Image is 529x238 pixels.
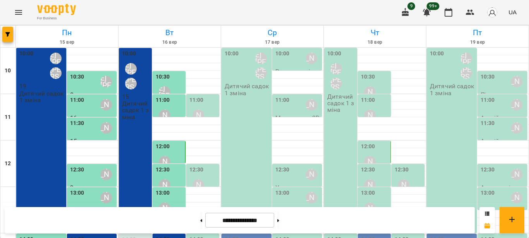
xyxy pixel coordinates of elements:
h6: 16 вер [120,39,220,46]
div: Шварова Марина [255,53,267,64]
label: 13:00 [156,189,170,197]
label: 12:30 [156,166,170,174]
label: 10:00 [430,50,444,58]
p: 16 [70,115,115,121]
div: Шварова Марина [50,53,62,64]
p: 15 [70,138,115,144]
div: Гусєва Олена [100,122,112,134]
h6: Пн [17,27,117,39]
p: Дитячий садок 1 зміна [19,90,65,104]
label: 10:00 [327,50,342,58]
label: 11:30 [481,119,495,128]
h6: 19 вер [428,39,527,46]
p: Дитячий садок 1 зміна [327,93,356,113]
div: Москалець Олена Вікторівна [364,86,376,98]
label: 12:30 [361,166,375,174]
label: 13:00 [70,189,84,197]
div: Шварова Марина [159,86,170,98]
label: 11:30 [70,119,84,128]
div: Бондарєва Віолєтта [306,53,317,64]
div: Бондарєва Віолєтта [511,122,522,134]
label: 11:00 [361,96,375,104]
div: Котомська Ірина Віталіївна [330,78,342,89]
label: 12:30 [189,166,204,174]
h6: 10 [5,67,11,75]
p: Дитячий садок 1 зміна [122,100,150,120]
button: UA [505,5,520,19]
div: Гусєва Олена [306,99,317,111]
label: 13:00 [275,189,290,197]
label: 11:00 [70,96,84,104]
p: 9 [70,184,115,191]
h6: Ср [222,27,322,39]
div: Шварова Марина [100,76,112,87]
h6: 15 вер [17,39,117,46]
p: Дитячий садок 1 зміна [225,83,270,96]
label: 12:30 [275,166,290,174]
div: Бондарєва Віолєтта [100,99,112,111]
div: Резенчук Світлана Анатоліїївна [364,179,376,191]
label: 11:00 [156,96,170,104]
label: 10:30 [70,73,84,81]
p: 15 [122,93,150,100]
h6: Вт [120,27,220,39]
p: Уроки малювання [275,184,321,198]
h6: 11 [5,113,11,122]
button: Menu [9,3,28,22]
div: Котомська Ірина Віталіївна [255,67,267,79]
label: 10:30 [156,73,170,81]
label: 13:00 [361,189,375,197]
div: Резенчук Світлана Анатоліїївна [306,169,317,180]
div: Бондарєва Віолєтта [192,110,204,121]
label: 10:30 [361,73,375,81]
span: 99+ [427,2,440,10]
div: Шварова Марина [125,63,137,75]
div: Резенчук Світлана Анатоліїївна [100,192,112,204]
div: Котомська Ірина Віталіївна [125,78,137,89]
h6: 12 [5,159,11,168]
div: Шварова Марина [330,63,342,75]
div: Резенчук Світлана Анатоліїївна [192,179,204,191]
label: 10:00 [225,50,239,58]
p: Англійська мова 4+ [481,115,526,128]
div: Гусєва Олена [159,179,170,191]
span: 9 [407,2,415,10]
h6: Пт [428,27,527,39]
img: Voopty Logo [37,4,76,15]
label: 12:30 [70,166,84,174]
div: Резенчук Світлана Анатоліїївна [100,169,112,180]
div: Бондарєва Віолєтта [511,99,522,111]
p: Дитячий садок 1 зміна [430,83,475,96]
div: Шварова Марина [460,53,472,64]
h6: Чт [325,27,425,39]
div: Резенчук Світлана Анатоліїївна [511,192,522,204]
label: 12:00 [361,142,375,151]
div: Москалець Олена Вікторівна [364,110,376,121]
label: 12:30 [481,166,495,174]
span: For Business [37,16,76,21]
label: 10:00 [275,50,290,58]
h6: 17 вер [222,39,322,46]
p: 8 [70,91,115,98]
div: Москалець Олена Вікторівна [159,110,170,121]
label: 10:00 [122,50,136,58]
div: Грінченко Анна [159,156,170,168]
label: 10:30 [481,73,495,81]
p: 19 [19,83,65,89]
label: 11:00 [481,96,495,104]
label: 12:00 [156,142,170,151]
p: Підготовка до школи [481,91,526,105]
p: Малювання 3D ручкою [275,115,321,128]
div: Грінченко Анна [364,156,376,168]
label: 11:00 [189,96,204,104]
div: Резенчук Світлана Анатоліїївна [511,169,522,180]
img: avatar_s.png [487,7,498,18]
div: Москалець Олена Вікторівна [511,76,522,87]
label: 10:00 [19,50,34,58]
div: Бондарєва Віолєтта [398,179,409,191]
p: Англійська мова 5+ [481,138,526,151]
p: Арт-терапія [481,184,514,191]
p: Розвиваючі заняття [275,68,321,82]
h6: 18 вер [325,39,425,46]
label: 11:00 [275,96,290,104]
